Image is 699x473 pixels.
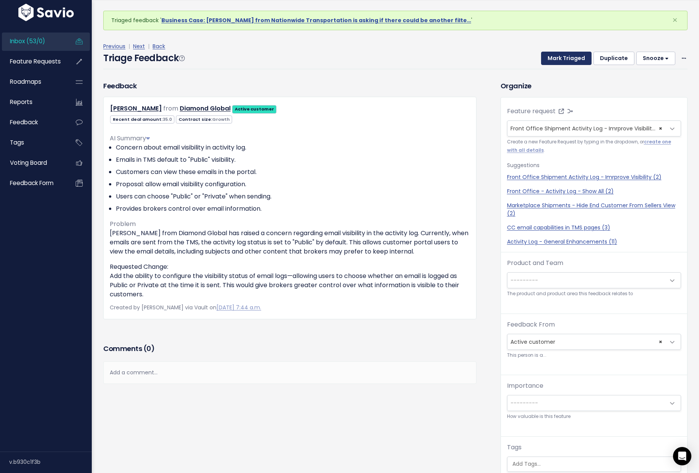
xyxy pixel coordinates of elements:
span: 35.0 [163,116,172,122]
span: Recent deal amount: [110,115,174,124]
a: Feature Requests [2,53,63,70]
a: Front Office Shipment Activity Log - Imrprove Visibility (2) [507,173,681,181]
a: Feedback [2,114,63,131]
span: Inbox (53/0) [10,37,45,45]
span: | [146,42,151,50]
div: Add a comment... [103,361,476,384]
span: Contract size: [176,115,232,124]
button: Duplicate [593,52,634,65]
a: Diamond Global [180,104,231,113]
button: Mark Triaged [541,52,592,65]
span: Front Office Shipment Activity Log - Imrprove Visibility (2) [507,121,665,136]
span: × [659,334,662,349]
span: AI Summary [110,134,150,143]
div: Triaged feedback ' ' [103,11,688,30]
a: Business Case: [PERSON_NAME] from Nationwide Transportation is asking if there could be another f... [161,16,471,24]
span: Tags [10,138,24,146]
button: Snooze [636,52,675,65]
span: Roadmaps [10,78,41,86]
a: Back [153,42,165,50]
div: v.b930c1f3b [9,452,92,472]
a: Roadmaps [2,73,63,91]
span: Created by [PERSON_NAME] via Vault on [110,304,261,311]
span: Growth [212,116,230,122]
a: [DATE] 7:44 a.m. [216,304,261,311]
h3: Feedback [103,81,137,91]
a: Previous [103,42,125,50]
a: Reports [2,93,63,111]
a: Front Office - Activity Log - Show All (2) [507,187,681,195]
small: This person is a... [507,351,681,359]
h3: Organize [501,81,688,91]
span: 0 [146,344,151,353]
small: The product and product area this feedback relates to [507,290,681,298]
a: Voting Board [2,154,63,172]
p: Suggestions [507,161,681,170]
span: Active customer [507,334,681,350]
span: | [127,42,132,50]
li: Concern about email visibility in activity log. [116,143,470,152]
span: from [163,104,178,113]
span: Feedback form [10,179,54,187]
li: Customers can view these emails in the portal. [116,167,470,177]
a: Marketplace Shipments - Hide End Customer From Sellers View (2) [507,202,681,218]
label: Tags [507,443,522,452]
span: Reports [10,98,33,106]
span: --------- [510,399,538,407]
label: Importance [507,381,543,390]
a: [PERSON_NAME] [110,104,162,113]
label: Feedback From [507,320,555,329]
small: How valuable is this feature [507,413,681,421]
span: Front Office Shipment Activity Log - Imrprove Visibility (2) [510,125,665,132]
span: Feature Requests [10,57,61,65]
input: Add Tags... [509,460,681,468]
span: Problem [110,219,136,228]
small: Create a new Feature Request by typing in the dropdown, or . [507,138,681,154]
a: create one with all details [507,139,671,153]
a: CC email capabilities in TMS pages (3) [507,224,681,232]
strong: Active customer [235,106,274,112]
li: Proposal: allow email visibility configuration. [116,180,470,189]
span: Voting Board [10,159,47,167]
li: Emails in TMS default to "Public" visibility. [116,155,470,164]
span: --------- [510,276,538,284]
li: Provides brokers control over email information. [116,204,470,213]
p: [PERSON_NAME] from Diamond Global has raised a concern regarding email visibility in the activity... [110,229,470,256]
label: Feature request [507,107,556,116]
span: × [672,14,678,26]
span: × [659,121,662,136]
p: Requested Change: Add the ability to configure the visibility status of email logs—allowing users... [110,262,470,299]
label: Product and Team [507,258,563,268]
h3: Comments ( ) [103,343,476,354]
span: Active customer [507,334,665,349]
a: Next [133,42,145,50]
li: Users can choose "Public" or "Private" when sending. [116,192,470,201]
h4: Triage Feedback [103,51,184,65]
button: Close [665,11,685,29]
a: Tags [2,134,63,151]
div: Open Intercom Messenger [673,447,691,465]
a: Feedback form [2,174,63,192]
span: Feedback [10,118,38,126]
span: Front Office Shipment Activity Log - Imrprove Visibility (2) [507,120,681,137]
a: Inbox (53/0) [2,33,63,50]
a: Activity Log - General Enhancements (11) [507,238,681,246]
img: logo-white.9d6f32f41409.svg [16,4,76,21]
